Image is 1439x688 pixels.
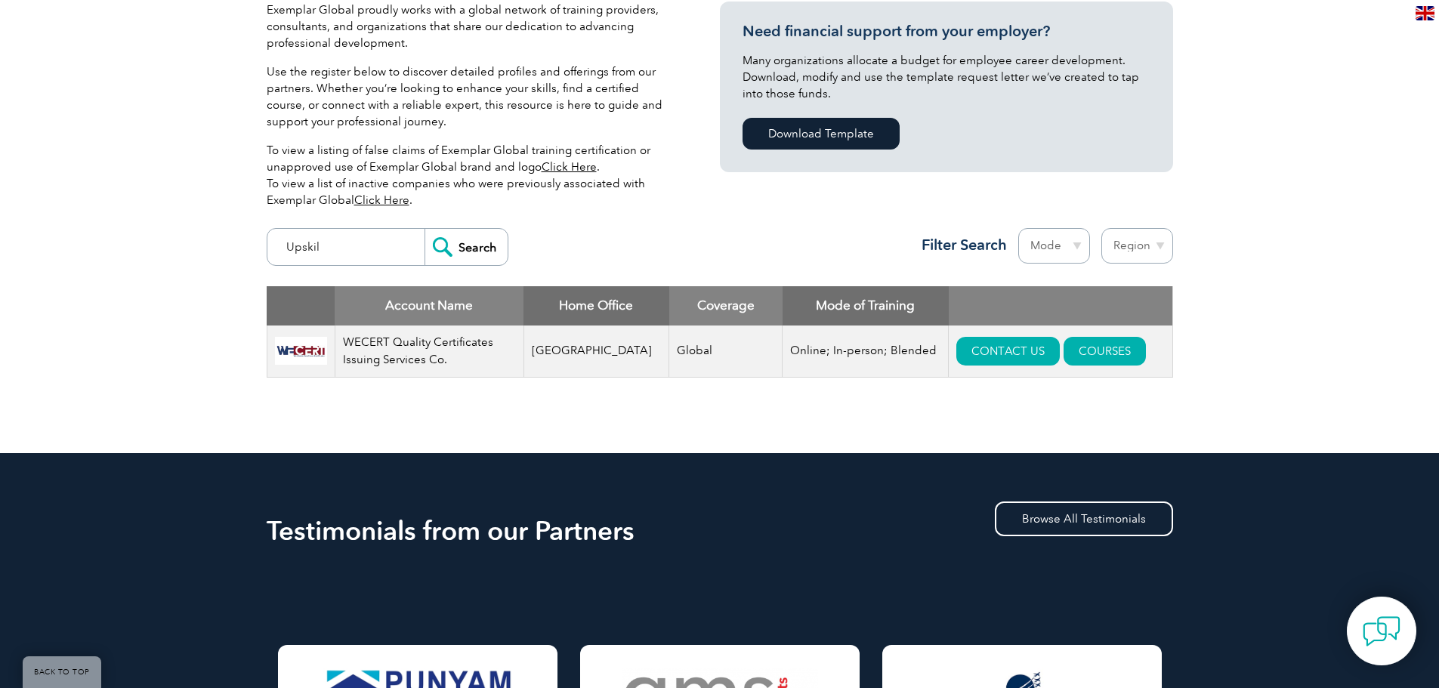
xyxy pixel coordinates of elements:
h3: Need financial support from your employer? [743,22,1150,41]
a: BACK TO TOP [23,656,101,688]
h2: Testimonials from our Partners [267,519,1173,543]
h3: Filter Search [912,236,1007,255]
td: Online; In-person; Blended [783,325,949,378]
th: Mode of Training: activate to sort column ascending [783,286,949,325]
a: Click Here [354,193,409,207]
a: Click Here [542,160,597,174]
p: Many organizations allocate a budget for employee career development. Download, modify and use th... [743,52,1150,102]
th: Home Office: activate to sort column ascending [523,286,669,325]
a: CONTACT US [956,337,1060,366]
p: Use the register below to discover detailed profiles and offerings from our partners. Whether you... [267,63,675,130]
img: en [1416,6,1434,20]
a: Download Template [743,118,900,150]
img: contact-chat.png [1363,612,1400,650]
p: To view a listing of false claims of Exemplar Global training certification or unapproved use of ... [267,142,675,208]
td: Global [669,325,783,378]
td: [GEOGRAPHIC_DATA] [523,325,669,378]
th: Coverage: activate to sort column ascending [669,286,783,325]
a: Browse All Testimonials [995,501,1173,536]
img: fcd54e26-7b0f-ee11-8f6d-000d3ae1a22b-logo.jpg [275,337,327,366]
th: Account Name: activate to sort column descending [335,286,523,325]
td: WECERT Quality Certificates Issuing Services Co. [335,325,523,378]
a: COURSES [1064,337,1146,366]
th: : activate to sort column ascending [949,286,1172,325]
p: Exemplar Global proudly works with a global network of training providers, consultants, and organ... [267,2,675,51]
input: Search [425,229,508,265]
